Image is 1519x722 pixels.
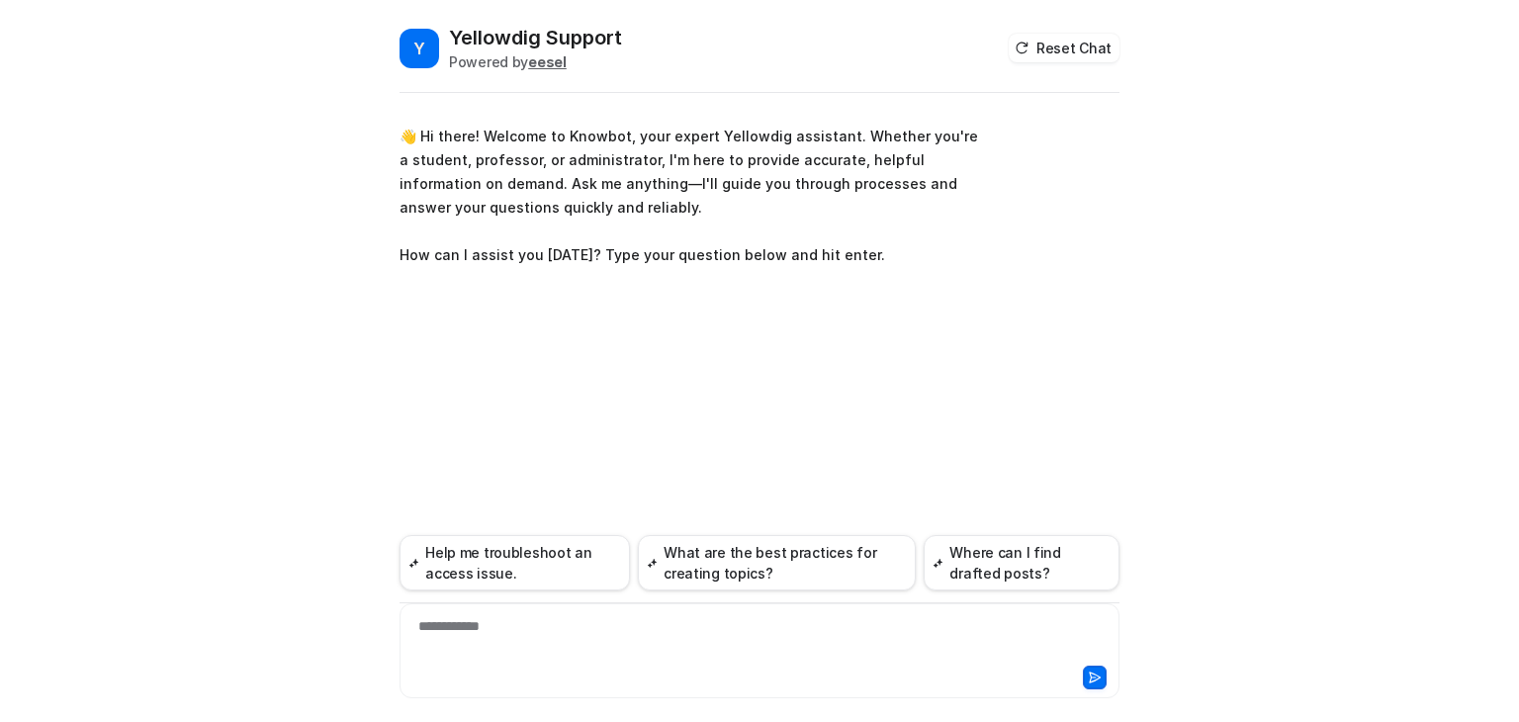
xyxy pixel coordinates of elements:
[449,51,622,72] div: Powered by
[400,535,630,590] button: Help me troubleshoot an access issue.
[449,24,622,51] h2: Yellowdig Support
[400,29,439,68] span: Y
[924,535,1119,590] button: Where can I find drafted posts?
[400,125,978,267] p: 👋 Hi there! Welcome to Knowbot, your expert Yellowdig assistant. Whether you're a student, profes...
[528,53,567,70] b: eesel
[638,535,916,590] button: What are the best practices for creating topics?
[1009,34,1119,62] button: Reset Chat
